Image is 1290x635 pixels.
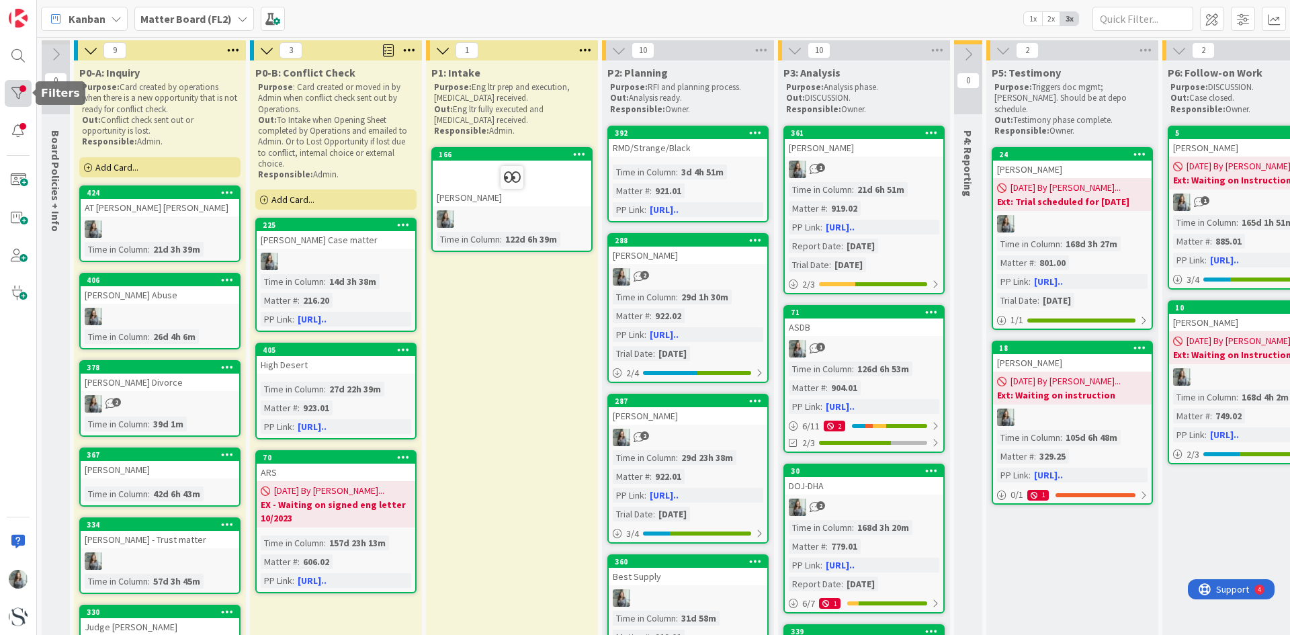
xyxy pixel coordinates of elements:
[999,150,1152,159] div: 24
[678,290,732,304] div: 29d 1h 30m
[257,452,415,464] div: 70
[95,161,138,173] span: Add Card...
[613,290,676,304] div: Time in Column
[789,499,806,516] img: LG
[1173,368,1191,386] img: LG
[1187,448,1199,462] span: 2 / 3
[81,199,239,216] div: AT [PERSON_NAME] [PERSON_NAME]
[993,486,1152,503] div: 0/11
[997,409,1015,426] img: LG
[150,417,187,431] div: 39d 1m
[854,362,912,376] div: 126d 6h 53m
[81,519,239,548] div: 334[PERSON_NAME] - Trust matter
[997,430,1060,445] div: Time in Column
[993,409,1152,426] div: LG
[824,421,845,431] div: 2
[993,342,1152,372] div: 18[PERSON_NAME]
[1010,488,1023,502] span: 0 / 1
[255,218,417,332] a: 225[PERSON_NAME] Case matterLGTime in Column:14d 3h 38mMatter #:216.20PP Link:[URL]..
[437,210,454,228] img: LG
[783,464,945,613] a: 30DOJ-DHALGTime in Column:168d 3h 20mMatter #:779.01PP Link:[URL]..Report Date:[DATE]6/71
[1034,255,1036,270] span: :
[79,273,241,349] a: 406[PERSON_NAME] AbuseLGTime in Column:26d 4h 6m
[785,340,943,357] div: LG
[652,308,685,323] div: 922.02
[261,536,324,550] div: Time in Column
[1201,196,1209,205] span: 1
[615,236,767,245] div: 288
[997,215,1015,232] img: LG
[676,290,678,304] span: :
[1173,427,1205,442] div: PP Link
[609,247,767,264] div: [PERSON_NAME]
[255,450,417,593] a: 70ARS[DATE] By [PERSON_NAME]...EX - Waiting on signed eng letter 10/2023Time in Column:157d 23h 1...
[785,418,943,435] div: 6/112
[816,501,825,510] span: 2
[87,520,239,530] div: 334
[820,220,822,235] span: :
[112,398,121,407] span: 2
[829,257,831,272] span: :
[613,308,650,323] div: Matter #
[433,149,591,206] div: 166[PERSON_NAME]
[816,163,825,172] span: 1
[655,346,690,361] div: [DATE]
[81,362,239,391] div: 378[PERSON_NAME] Divorce
[997,468,1029,482] div: PP Link
[81,286,239,304] div: [PERSON_NAME] Abuse
[785,465,943,477] div: 30
[81,274,239,286] div: 406
[613,327,644,342] div: PP Link
[650,469,652,484] span: :
[81,187,239,216] div: 424AT [PERSON_NAME] [PERSON_NAME]
[148,329,150,344] span: :
[1173,390,1236,405] div: Time in Column
[993,149,1152,161] div: 24
[993,161,1152,178] div: [PERSON_NAME]
[261,293,298,308] div: Matter #
[789,220,820,235] div: PP Link
[997,237,1060,251] div: Time in Column
[613,429,630,446] img: LG
[613,488,644,503] div: PP Link
[150,242,204,257] div: 21d 3h 39m
[263,453,415,462] div: 70
[854,520,912,535] div: 168d 3h 20m
[261,382,324,396] div: Time in Column
[640,431,649,440] span: 2
[1210,429,1239,441] a: [URL]..
[785,127,943,139] div: 361
[789,340,806,357] img: LG
[644,488,646,503] span: :
[1173,215,1236,230] div: Time in Column
[789,182,852,197] div: Time in Column
[500,232,502,247] span: :
[820,399,822,414] span: :
[789,362,852,376] div: Time in Column
[650,183,652,198] span: :
[783,305,945,453] a: 71ASDBLGTime in Column:126d 6h 53mMatter #:904.01PP Link:[URL]..6/1122/3
[789,257,829,272] div: Trial Date
[81,461,239,478] div: [PERSON_NAME]
[1173,234,1210,249] div: Matter #
[650,329,679,341] a: [URL]..
[997,388,1148,402] b: Ext: Waiting on instruction
[785,127,943,157] div: 361[PERSON_NAME]
[81,531,239,548] div: [PERSON_NAME] - Trust matter
[609,127,767,139] div: 392
[148,417,150,431] span: :
[261,498,411,525] b: EX - Waiting on signed eng letter 10/2023
[1036,449,1069,464] div: 329.25
[87,188,239,198] div: 424
[85,417,148,431] div: Time in Column
[81,449,239,461] div: 367
[257,452,415,481] div: 70ARS
[298,293,300,308] span: :
[261,400,298,415] div: Matter #
[609,235,767,247] div: 288
[1173,194,1191,211] img: LG
[255,343,417,439] a: 405High DesertTime in Column:27d 22h 39mMatter #:923.01PP Link:[URL]..
[613,346,653,361] div: Trial Date
[609,268,767,286] div: LG
[789,161,806,178] img: LG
